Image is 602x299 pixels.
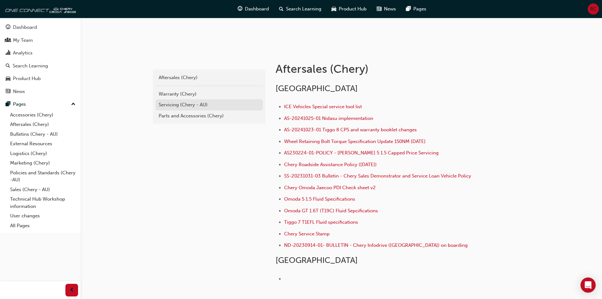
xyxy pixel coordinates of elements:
a: AS-20241025-01 Nidasu implementation [284,115,373,121]
div: News [13,88,25,95]
span: car-icon [6,76,10,82]
a: Wheel Retaining Bolt Torque Specification Update 150NM [DATE] [284,139,426,144]
a: Warranty (Chery) [155,89,263,100]
div: Analytics [13,49,33,57]
a: Dashboard [3,22,78,33]
span: pages-icon [406,5,411,13]
span: search-icon [6,63,10,69]
div: Product Hub [13,75,41,82]
a: ICE Vehicles Special service tool list [284,104,362,109]
div: Warranty (Chery) [159,90,260,98]
a: User changes [8,211,78,221]
a: ND-20230914-01- BULLETIN - Chery Infodrive ([GEOGRAPHIC_DATA]) on boarding [284,242,468,248]
a: Analytics [3,47,78,59]
span: people-icon [6,38,10,43]
a: guage-iconDashboard [233,3,274,16]
span: Dashboard [245,5,269,13]
a: AS230224-01-POLICY - [PERSON_NAME] 5 1.5 Capped Price Servicing [284,150,439,156]
div: Open Intercom Messenger [581,277,596,293]
a: Chery Service Stamp [284,231,330,237]
span: pages-icon [6,102,10,107]
a: Aftersales (Chery) [8,120,78,129]
span: Pages [413,5,426,13]
span: up-icon [71,100,76,109]
a: Tiggo 7 T1EFL Fluid specifications [284,219,358,225]
a: pages-iconPages [401,3,431,16]
span: News [384,5,396,13]
a: Chery Omoda Jaecoo PDI Check sheet v2 [284,185,376,190]
a: news-iconNews [372,3,401,16]
span: Product Hub [339,5,367,13]
button: DashboardMy TeamAnalyticsSearch LearningProduct HubNews [3,20,78,98]
div: Search Learning [13,62,48,70]
a: Product Hub [3,73,78,84]
span: RC [590,5,597,13]
div: Aftersales (Chery) [159,74,260,81]
a: News [3,86,78,97]
span: guage-icon [6,25,10,30]
a: Sales (Chery - AU) [8,185,78,195]
span: news-icon [377,5,381,13]
a: Accessories (Chery) [8,110,78,120]
a: Bulletins (Chery - AU) [8,129,78,139]
a: My Team [3,34,78,46]
a: SS-20231031-03 Bulletin - Chery Sales Demonstrator and Service Loan Vehicle Policy [284,173,471,179]
div: Parts and Accessories (Chery) [159,112,260,120]
span: Search Learning [286,5,321,13]
span: car-icon [331,5,336,13]
div: Servicing (Chery - AU) [159,101,260,109]
a: Technical Hub Workshop information [8,194,78,211]
span: [GEOGRAPHIC_DATA] [276,255,358,265]
a: AS-20241023-01 Tiggo 8 CPS and warranty booklet changes [284,127,417,133]
a: Omoda GT 1.6T (T19C) Fluid Sepcifications [284,208,378,214]
button: Pages [3,98,78,110]
a: Logistics (Chery) [8,149,78,159]
span: [GEOGRAPHIC_DATA] [276,84,358,93]
span: chart-icon [6,50,10,56]
a: car-iconProduct Hub [326,3,372,16]
a: Parts and Accessories (Chery) [155,110,263,121]
button: RC [588,3,599,15]
a: Aftersales (Chery) [155,72,263,83]
a: All Pages [8,221,78,231]
div: Pages [13,101,26,108]
h1: Aftersales (Chery) [276,62,483,76]
img: oneconnect [3,3,76,15]
div: Dashboard [13,24,37,31]
a: search-iconSearch Learning [274,3,326,16]
span: guage-icon [238,5,242,13]
a: Search Learning [3,60,78,72]
a: Chery Roadside Assistance Policy ([DATE]) [284,162,377,167]
a: Servicing (Chery - AU) [155,99,263,110]
span: news-icon [6,89,10,95]
a: Marketing (Chery) [8,158,78,168]
div: My Team [13,37,33,44]
span: search-icon [279,5,283,13]
a: Omoda 5 1.5 Fluid Specifications [284,196,355,202]
a: External Resources [8,139,78,149]
a: Policies and Standards (Chery -AU) [8,168,78,185]
span: prev-icon [70,286,74,294]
